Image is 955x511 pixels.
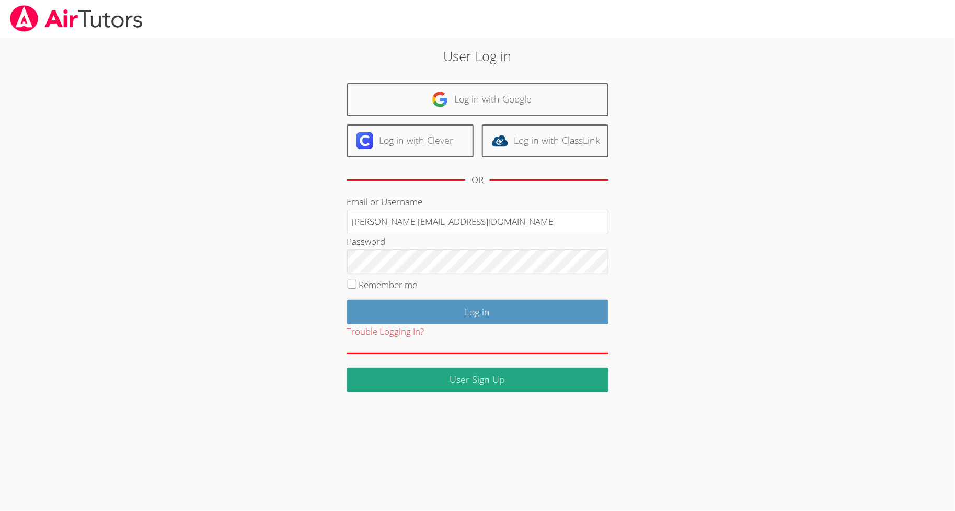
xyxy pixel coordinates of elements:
img: clever-logo-6eab21bc6e7a338710f1a6ff85c0baf02591cd810cc4098c63d3a4b26e2feb20.svg [356,132,373,149]
div: OR [471,173,484,188]
h2: User Log in [220,46,735,66]
label: Email or Username [347,196,423,208]
a: Log in with Clever [347,124,474,157]
input: Log in [347,300,608,324]
button: Trouble Logging In? [347,324,424,339]
a: User Sign Up [347,368,608,392]
a: Log in with Google [347,83,608,116]
a: Log in with ClassLink [482,124,608,157]
label: Remember me [359,279,418,291]
img: airtutors_banner-c4298cdbf04f3fff15de1276eac7730deb9818008684d7c2e4769d2f7ddbe033.png [9,5,144,32]
img: google-logo-50288ca7cdecda66e5e0955fdab243c47b7ad437acaf1139b6f446037453330a.svg [432,91,448,108]
label: Password [347,235,386,247]
img: classlink-logo-d6bb404cc1216ec64c9a2012d9dc4662098be43eaf13dc465df04b49fa7ab582.svg [491,132,508,149]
